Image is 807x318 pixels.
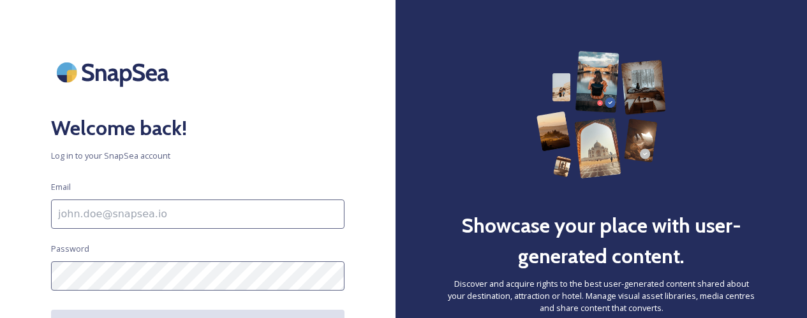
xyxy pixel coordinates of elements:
[51,243,89,255] span: Password
[447,278,756,315] span: Discover and acquire rights to the best user-generated content shared about your destination, att...
[537,51,667,178] img: 63b42ca75bacad526042e722_Group%20154-p-800.png
[51,113,344,143] h2: Welcome back!
[51,181,71,193] span: Email
[51,150,344,162] span: Log in to your SnapSea account
[51,199,344,229] input: john.doe@snapsea.io
[51,51,179,94] img: SnapSea Logo
[447,210,756,271] h2: Showcase your place with user-generated content.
